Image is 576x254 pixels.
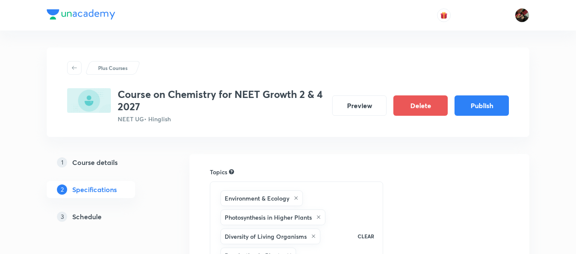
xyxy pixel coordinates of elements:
p: 2 [57,184,67,195]
img: Company Logo [47,9,115,20]
h5: Schedule [72,212,102,222]
a: 1Course details [47,154,162,171]
h6: Environment & Ecology [225,194,289,203]
h5: Specifications [72,184,117,195]
p: 1 [57,157,67,167]
p: CLEAR [358,232,374,240]
button: Delete [393,95,448,116]
h3: Course on Chemistry for NEET Growth 2 & 4 2027 [118,88,325,113]
h5: Course details [72,157,118,167]
p: 3 [57,212,67,222]
div: Search for topics [229,168,234,176]
p: Plus Courses [98,64,127,72]
img: CBB59745-C76D-411F-B33C-FDC617557277_plus.png [67,88,111,113]
img: avatar [440,11,448,19]
button: Preview [332,95,387,116]
a: Company Logo [47,9,115,22]
img: Shweta Kokate [515,8,529,22]
h6: Photosynthesis in Higher Plants [225,213,312,222]
h6: Topics [210,167,227,176]
h6: Diversity of Living Organisms [225,232,307,241]
button: Publish [455,95,509,116]
p: NEET UG • Hinglish [118,114,325,123]
a: 3Schedule [47,208,162,225]
button: avatar [437,8,451,22]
